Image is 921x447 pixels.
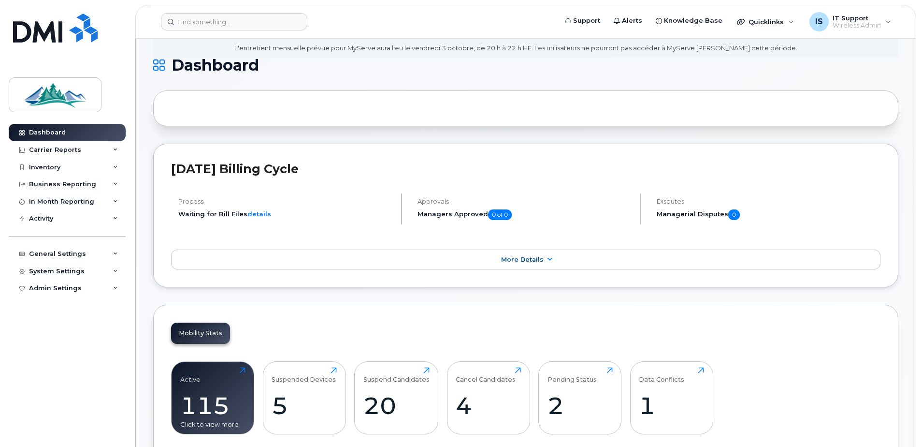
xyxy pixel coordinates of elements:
div: Suspend Candidates [363,367,430,383]
span: 0 [728,209,740,220]
div: 115 [180,391,245,420]
div: 5 [272,391,337,420]
div: 1 [639,391,704,420]
div: Active [180,367,201,383]
span: 0 of 0 [488,209,512,220]
input: Find something... [161,13,307,30]
span: Knowledge Base [664,16,722,26]
a: Active115Click to view more [180,367,245,429]
div: MyServe scheduled maintenance will occur [DATE][DATE] 8:00 PM - 10:00 PM Eastern. Users will be u... [234,26,797,53]
span: Wireless Admin [833,22,881,30]
div: Quicklinks [730,12,801,31]
h4: Process [178,198,393,205]
h2: [DATE] Billing Cycle [171,162,880,176]
span: Quicklinks [748,18,784,26]
li: Waiting for Bill Files [178,209,393,219]
a: Suspend Candidates20 [363,367,430,429]
a: Suspended Devices5 [272,367,337,429]
div: 20 [363,391,430,420]
h4: Approvals [417,198,632,205]
span: Alerts [622,16,642,26]
div: 2 [547,391,613,420]
h5: Managerial Disputes [657,209,880,220]
h5: Managers Approved [417,209,632,220]
h4: Disputes [657,198,880,205]
a: Data Conflicts1 [639,367,704,429]
div: IT Support [803,12,898,31]
span: IT Support [833,14,881,22]
div: Pending Status [547,367,597,383]
div: Data Conflicts [639,367,684,383]
div: Cancel Candidates [456,367,516,383]
span: More Details [501,256,544,263]
span: IS [815,16,823,28]
a: Alerts [607,11,649,30]
a: Cancel Candidates4 [456,367,521,429]
a: Pending Status2 [547,367,613,429]
span: Support [573,16,600,26]
a: Knowledge Base [649,11,729,30]
a: details [247,210,271,218]
a: Support [558,11,607,30]
div: Click to view more [180,420,245,429]
div: 4 [456,391,521,420]
span: Dashboard [172,58,259,73]
div: Suspended Devices [272,367,336,383]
